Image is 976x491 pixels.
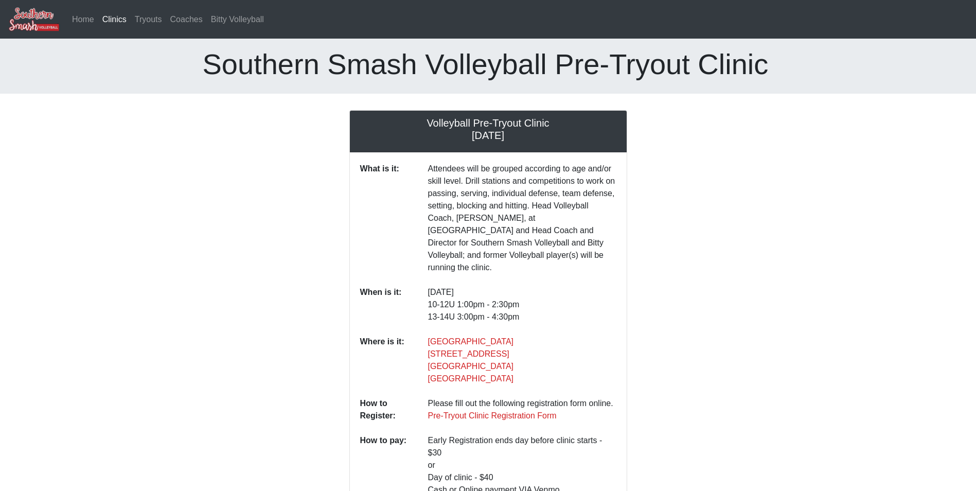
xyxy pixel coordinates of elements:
a: Home [68,9,98,30]
p: Please fill out the following registration form online. [428,397,616,422]
a: Coaches [166,9,207,30]
dt: How to Register: [352,397,420,434]
a: Bitty Volleyball [207,9,268,30]
h5: Volleyball Pre-Tryout Clinic [DATE] [360,117,616,142]
img: Southern Smash Volleyball [8,7,60,32]
h1: Southern Smash Volleyball Pre-Tryout Clinic [203,47,774,81]
a: Tryouts [131,9,166,30]
a: Clinics [98,9,131,30]
dt: When is it: [352,286,420,336]
p: Attendees will be grouped according to age and/or skill level. Drill stations and competitions to... [428,163,616,274]
a: Pre-Tryout Clinic Registration Form [428,411,557,420]
dt: What is it: [352,163,420,286]
p: [DATE] 10-12U 1:00pm - 2:30pm 13-14U 3:00pm - 4:30pm [428,286,616,323]
dt: Where is it: [352,336,420,397]
a: [GEOGRAPHIC_DATA][STREET_ADDRESS][GEOGRAPHIC_DATA][GEOGRAPHIC_DATA] [428,337,514,383]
